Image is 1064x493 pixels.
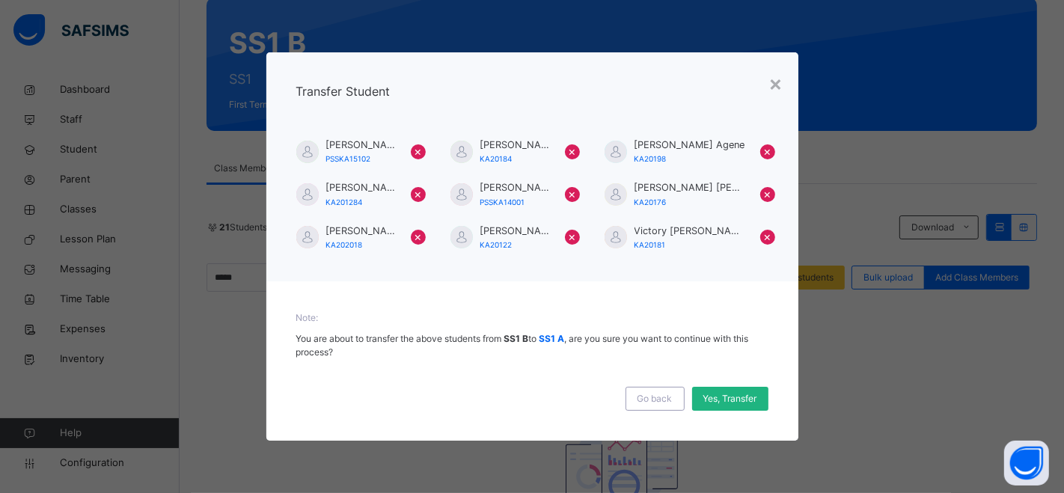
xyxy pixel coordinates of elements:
[569,227,577,245] span: ×
[326,180,396,195] span: [PERSON_NAME]
[569,185,577,203] span: ×
[764,227,772,245] span: ×
[635,138,745,152] span: [PERSON_NAME] Agene
[638,392,673,405] span: Go back
[296,84,391,99] span: Transfer Student
[480,180,550,195] span: [PERSON_NAME]
[480,224,550,238] span: [PERSON_NAME]
[326,138,396,152] span: [PERSON_NAME]
[504,333,529,344] b: SS1 B
[415,185,423,203] span: ×
[415,227,423,245] span: ×
[635,224,745,238] span: Victory [PERSON_NAME]
[635,197,667,206] span: KA20176
[480,154,513,163] span: KA20184
[326,154,371,163] span: PSSKA15102
[635,180,745,195] span: [PERSON_NAME] [PERSON_NAME]
[635,240,666,249] span: KA20181
[415,142,423,160] span: ×
[769,67,783,99] div: ×
[764,142,772,160] span: ×
[480,240,513,249] span: KA20122
[764,185,772,203] span: ×
[703,392,757,405] span: Yes, Transfer
[326,240,363,249] span: KA202018
[296,311,768,325] span: Note:
[1004,441,1049,486] button: Open asap
[480,138,550,152] span: [PERSON_NAME]
[569,142,577,160] span: ×
[296,333,749,358] span: You are about to transfer the above students from to , are you sure you want to continue with thi...
[326,224,396,238] span: [PERSON_NAME]
[326,197,363,206] span: KA201284
[635,154,667,163] span: KA20198
[480,197,525,206] span: PSSKA14001
[539,333,565,344] b: SS1 A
